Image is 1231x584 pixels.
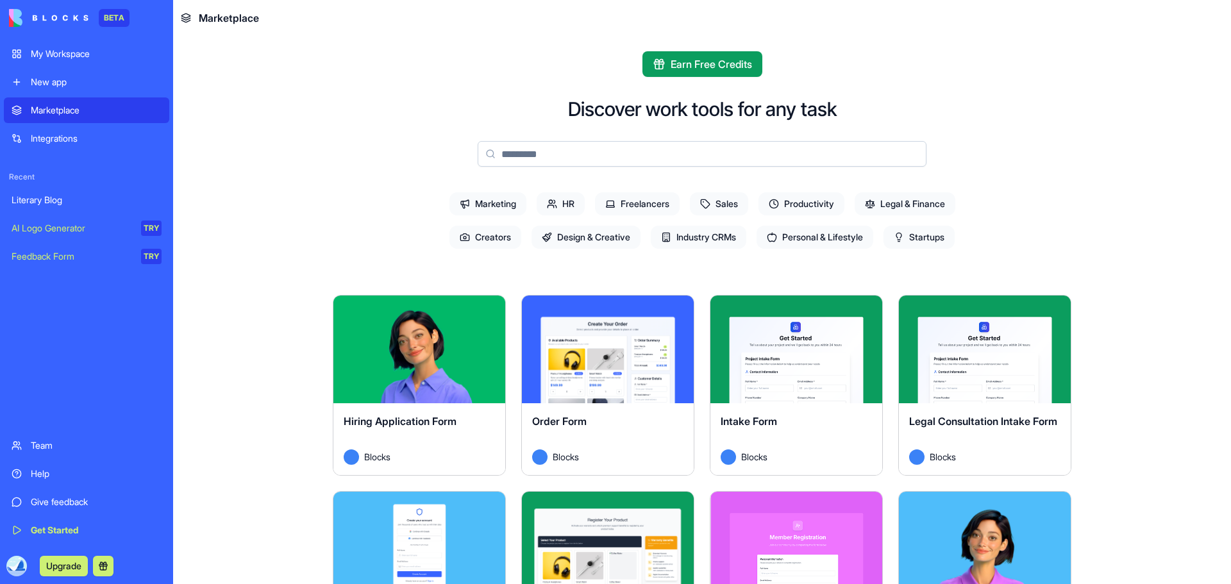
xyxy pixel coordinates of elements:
span: Personal & Lifestyle [757,226,873,249]
div: Help [31,467,162,480]
span: Productivity [758,192,844,215]
a: Order FormAvatarBlocks [521,295,694,476]
a: Literary Blog [4,187,169,213]
p: Active [62,16,88,29]
span: Hiring Application Form [344,415,456,428]
span: Recent [4,172,169,182]
button: Start recording [81,420,92,430]
div: TRY [141,221,162,236]
span: Marketing [449,192,526,215]
div: Literary Blog [12,194,162,206]
img: Profile image for Shelly [37,7,57,28]
div: BETA [99,9,130,27]
span: Marketplace [199,10,259,26]
textarea: Message… [11,393,246,415]
span: Intake Form [721,415,777,428]
button: Earn Free Credits [642,51,762,77]
span: Freelancers [595,192,680,215]
div: Get Started [31,524,162,537]
span: Blocks [553,450,579,463]
div: Marketplace [31,104,162,117]
img: logo [9,9,88,27]
button: Upload attachment [61,420,71,430]
a: AI Logo GeneratorTRY [4,215,169,241]
a: Get Started [4,517,169,543]
div: Shelly says… [10,74,246,162]
span: Blocks [364,450,390,463]
span: Blocks [741,450,767,463]
div: AI Logo Generator [12,222,132,235]
a: Marketplace [4,97,169,123]
a: Feedback FormTRY [4,244,169,269]
span: Sales [690,192,748,215]
img: Avatar [532,449,548,465]
div: My Workspace [31,47,162,60]
button: Home [201,5,225,29]
span: Earn Free Credits [671,56,752,72]
span: Blocks [930,450,956,463]
span: Legal Consultation Intake Form [909,415,1057,428]
a: Give feedback [4,489,169,515]
a: Integrations [4,126,169,151]
h1: Shelly [62,6,93,16]
div: Close [225,5,248,28]
a: Intake FormAvatarBlocks [710,295,883,476]
a: BETA [9,9,130,27]
div: Hey [PERSON_NAME]Welcome to Blocks 🙌 I'm here if you have any questions!Shelly • 22m ago [10,74,210,133]
a: Team [4,433,169,458]
a: My Workspace [4,41,169,67]
button: Upgrade [40,556,88,576]
div: Hey [PERSON_NAME] [21,81,200,94]
img: Avatar [344,449,359,465]
span: Order Form [532,415,587,428]
div: Integrations [31,132,162,145]
div: New app [31,76,162,88]
span: Industry CRMs [651,226,746,249]
span: HR [537,192,585,215]
div: TRY [141,249,162,264]
a: Legal Consultation Intake FormAvatarBlocks [898,295,1071,476]
div: Give feedback [31,496,162,508]
a: New app [4,69,169,95]
div: Team [31,439,162,452]
button: Gif picker [40,420,51,430]
button: Emoji picker [20,420,30,430]
span: Startups [883,226,955,249]
h2: Discover work tools for any task [568,97,837,121]
span: Creators [449,226,521,249]
span: Legal & Finance [855,192,955,215]
a: Upgrade [40,559,88,572]
img: ACg8ocJksBbPnZNJc5rFsljFJ8BUC1WkhQVlYtv6KZyNYHhM0TlPu_OP=s96-c [6,556,27,576]
span: Design & Creative [532,226,641,249]
div: Welcome to Blocks 🙌 I'm here if you have any questions! [21,101,200,126]
button: Send a message… [220,415,240,435]
div: Shelly • 22m ago [21,136,88,144]
div: Feedback Form [12,250,132,263]
a: Help [4,461,169,487]
img: Avatar [721,449,736,465]
button: go back [8,5,33,29]
a: Hiring Application FormAvatarBlocks [333,295,506,476]
img: Avatar [909,449,925,465]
